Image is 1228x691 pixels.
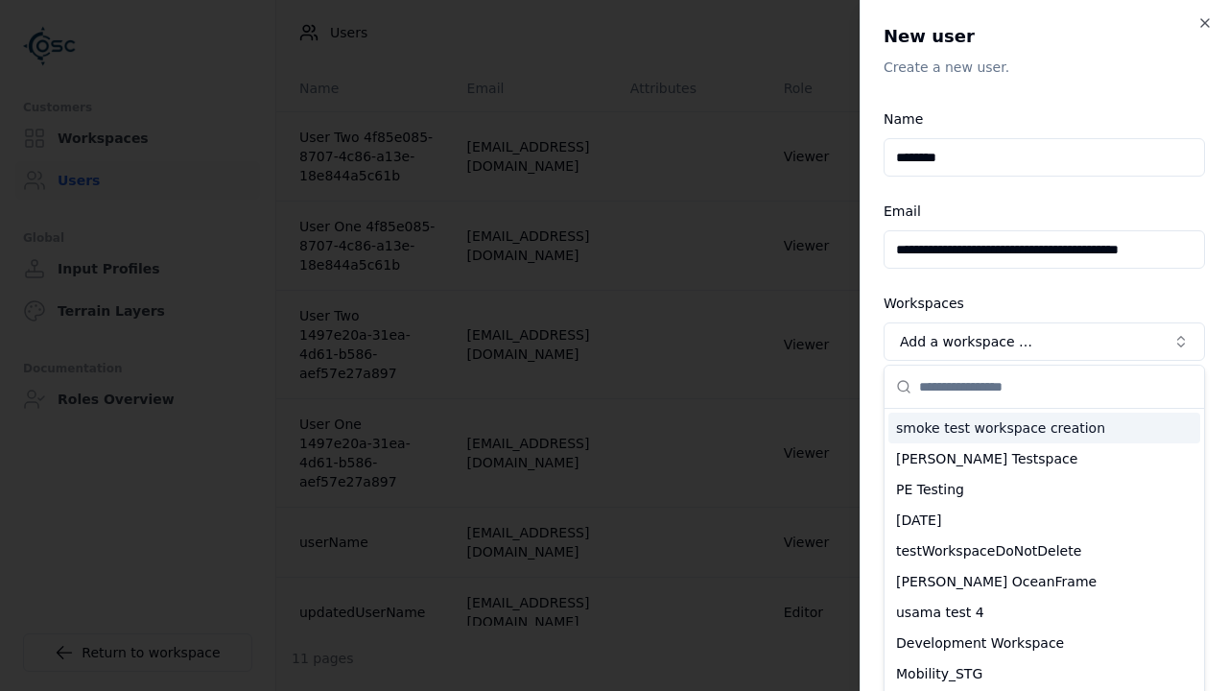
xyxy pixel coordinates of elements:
[888,628,1200,658] div: Development Workspace
[888,413,1200,443] div: smoke test workspace creation
[888,443,1200,474] div: [PERSON_NAME] Testspace
[888,536,1200,566] div: testWorkspaceDoNotDelete
[888,505,1200,536] div: [DATE]
[888,658,1200,689] div: Mobility_STG
[888,474,1200,505] div: PE Testing
[888,597,1200,628] div: usama test 4
[888,566,1200,597] div: [PERSON_NAME] OceanFrame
